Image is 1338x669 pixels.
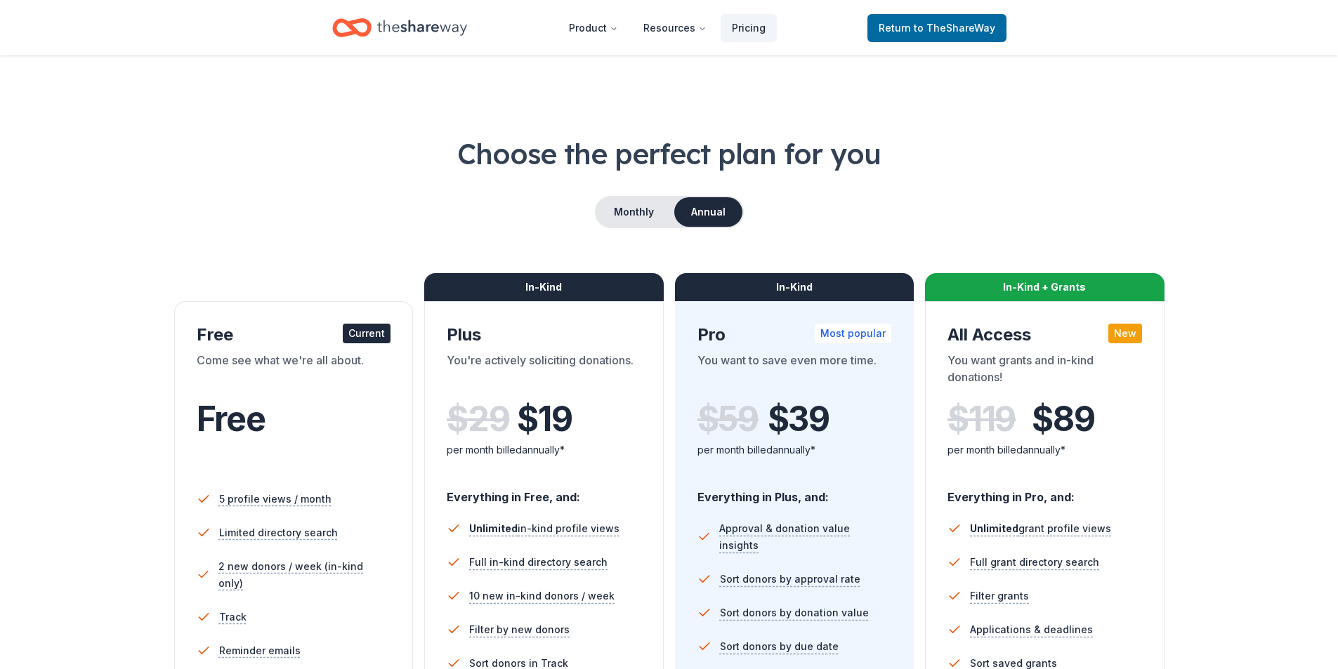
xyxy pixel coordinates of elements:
div: Most popular [815,324,891,343]
span: Filter grants [970,588,1029,604]
div: All Access [947,324,1142,346]
span: Unlimited [970,522,1018,534]
div: Pro [697,324,892,346]
span: $ 39 [768,399,829,439]
span: Reminder emails [219,642,301,659]
div: Current [343,324,391,343]
span: Track [219,609,247,625]
div: Everything in Pro, and: [947,477,1142,506]
h1: Choose the perfect plan for you [56,134,1282,173]
span: Return [879,20,995,37]
div: You're actively soliciting donations. [447,352,641,391]
button: Monthly [596,197,671,227]
span: Free [197,398,265,439]
a: Home [332,11,467,44]
div: Plus [447,324,641,346]
div: per month billed annually* [947,442,1142,458]
span: 10 new in-kind donors / week [469,588,615,604]
span: in-kind profile views [469,522,619,534]
div: per month billed annually* [447,442,641,458]
div: Come see what we're all about. [197,352,391,391]
span: 5 profile views / month [219,491,332,508]
span: Sort donors by approval rate [720,571,860,588]
span: 2 new donors / week (in-kind only) [218,558,391,592]
div: You want to save even more time. [697,352,892,391]
span: Unlimited [469,522,518,534]
span: Filter by new donors [469,621,570,638]
div: Free [197,324,391,346]
div: Everything in Plus, and: [697,477,892,506]
div: Everything in Free, and: [447,477,641,506]
div: In-Kind + Grants [925,273,1165,301]
span: Full grant directory search [970,554,1099,571]
div: In-Kind [424,273,664,301]
button: Annual [674,197,742,227]
span: Sort donors by due date [720,638,839,655]
span: $ 89 [1032,399,1094,439]
span: Sort donors by donation value [720,604,869,621]
span: Applications & deadlines [970,621,1093,638]
a: Pricing [721,14,777,42]
button: Product [558,14,629,42]
a: Returnto TheShareWay [867,14,1006,42]
div: per month billed annually* [697,442,892,458]
nav: Main [558,11,777,44]
button: Resources [632,14,718,42]
span: $ 19 [517,399,572,439]
div: You want grants and in-kind donations! [947,352,1142,391]
div: New [1108,324,1142,343]
span: Limited directory search [219,524,338,541]
span: grant profile views [970,522,1111,534]
div: In-Kind [675,273,914,301]
span: to TheShareWay [914,22,995,34]
span: Full in-kind directory search [469,554,608,571]
span: Approval & donation value insights [719,520,891,554]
